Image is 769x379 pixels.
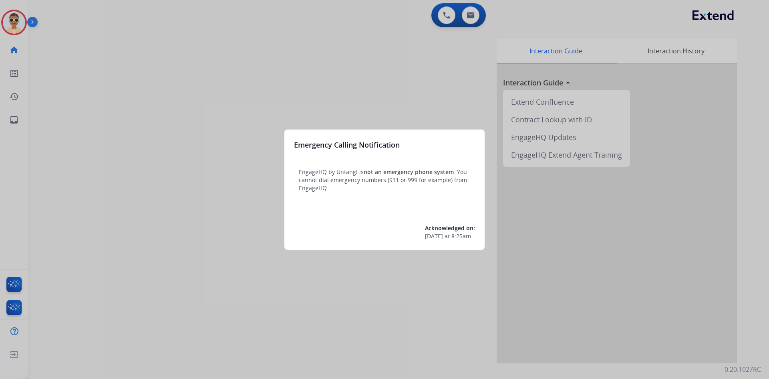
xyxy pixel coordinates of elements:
[425,232,475,240] div: at
[299,168,470,192] p: EngageHQ by Untangl is . You cannot dial emergency numbers (911 or 999 for example) from EngageHQ.
[294,139,400,150] h3: Emergency Calling Notification
[425,232,443,240] span: [DATE]
[425,224,475,232] span: Acknowledged on:
[364,168,454,176] span: not an emergency phone system
[725,365,761,374] p: 0.20.1027RC
[451,232,471,240] span: 8:25am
